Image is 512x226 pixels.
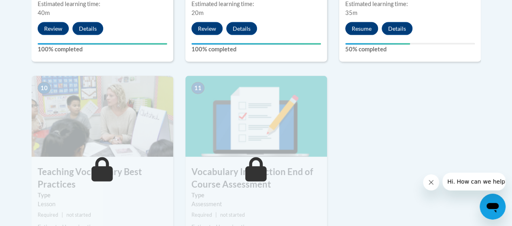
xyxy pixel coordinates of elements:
span: | [62,212,63,218]
button: Review [38,22,69,35]
div: Your progress [191,43,321,45]
span: Required [38,212,58,218]
div: Your progress [345,43,410,45]
iframe: Close message [423,174,439,190]
button: Details [226,22,257,35]
iframe: Message from company [442,173,506,190]
label: Type [191,191,321,200]
span: Hi. How can we help? [5,6,66,12]
img: Course Image [185,76,327,157]
button: Resume [345,22,378,35]
div: Lesson [38,200,167,209]
span: Required [191,212,212,218]
button: Details [382,22,412,35]
iframe: Button to launch messaging window [480,194,506,220]
span: 20m [191,9,204,16]
button: Review [191,22,223,35]
button: Details [72,22,103,35]
span: not started [66,212,91,218]
div: Your progress [38,43,167,45]
span: 11 [191,82,204,94]
span: | [215,212,217,218]
label: 50% completed [345,45,475,54]
span: 35m [345,9,357,16]
label: Type [38,191,167,200]
span: not started [220,212,245,218]
span: 10 [38,82,51,94]
div: Assessment [191,200,321,209]
label: 100% completed [191,45,321,54]
h3: Teaching Vocabulary Best Practices [32,166,173,191]
span: 40m [38,9,50,16]
img: Course Image [32,76,173,157]
label: 100% completed [38,45,167,54]
h3: Vocabulary Instruction End of Course Assessment [185,166,327,191]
